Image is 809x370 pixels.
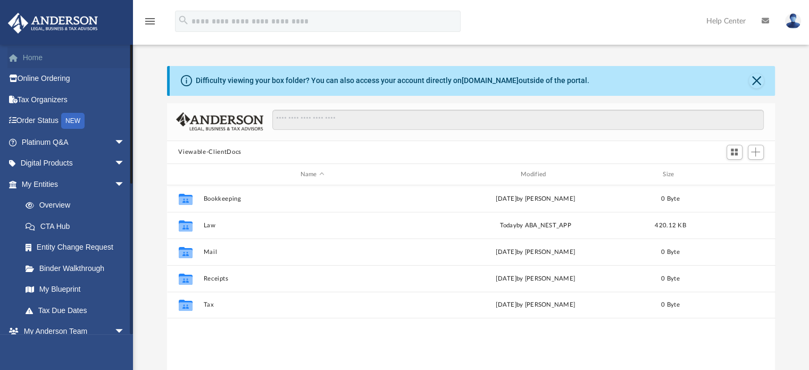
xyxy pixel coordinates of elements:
[7,89,141,110] a: Tax Organizers
[15,258,141,279] a: Binder Walkthrough
[661,249,680,255] span: 0 Byte
[426,194,644,204] div: [DATE] by [PERSON_NAME]
[15,195,141,216] a: Overview
[15,279,136,300] a: My Blueprint
[655,223,686,228] span: 420.12 KB
[203,195,421,202] button: Bookkeeping
[178,14,189,26] i: search
[15,216,141,237] a: CTA Hub
[426,274,644,284] div: [DATE] by [PERSON_NAME]
[462,76,519,85] a: [DOMAIN_NAME]
[7,153,141,174] a: Digital Productsarrow_drop_down
[748,145,764,160] button: Add
[203,275,421,282] button: Receipts
[749,73,764,88] button: Close
[114,153,136,175] span: arrow_drop_down
[426,248,644,257] div: [DATE] by [PERSON_NAME]
[7,174,141,195] a: My Entitiesarrow_drop_down
[203,170,421,179] div: Name
[114,131,136,153] span: arrow_drop_down
[661,276,680,282] span: 0 Byte
[272,110,763,130] input: Search files and folders
[15,300,141,321] a: Tax Due Dates
[426,170,645,179] div: Modified
[114,321,136,343] span: arrow_drop_down
[5,13,101,34] img: Anderson Advisors Platinum Portal
[426,221,644,231] div: by ABA_NEST_APP
[203,249,421,256] button: Mail
[7,321,136,342] a: My Anderson Teamarrow_drop_down
[203,222,421,229] button: Law
[426,301,644,310] div: [DATE] by [PERSON_NAME]
[171,170,198,179] div: id
[61,113,85,129] div: NEW
[661,196,680,202] span: 0 Byte
[7,131,141,153] a: Platinum Q&Aarrow_drop_down
[144,20,156,28] a: menu
[7,110,141,132] a: Order StatusNEW
[696,170,771,179] div: id
[649,170,691,179] div: Size
[661,302,680,308] span: 0 Byte
[203,302,421,309] button: Tax
[144,15,156,28] i: menu
[7,68,141,89] a: Online Ordering
[15,237,141,258] a: Entity Change Request
[196,75,589,86] div: Difficulty viewing your box folder? You can also access your account directly on outside of the p...
[114,174,136,195] span: arrow_drop_down
[178,147,241,157] button: Viewable-ClientDocs
[727,145,743,160] button: Switch to Grid View
[7,47,141,68] a: Home
[785,13,801,29] img: User Pic
[499,223,516,228] span: today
